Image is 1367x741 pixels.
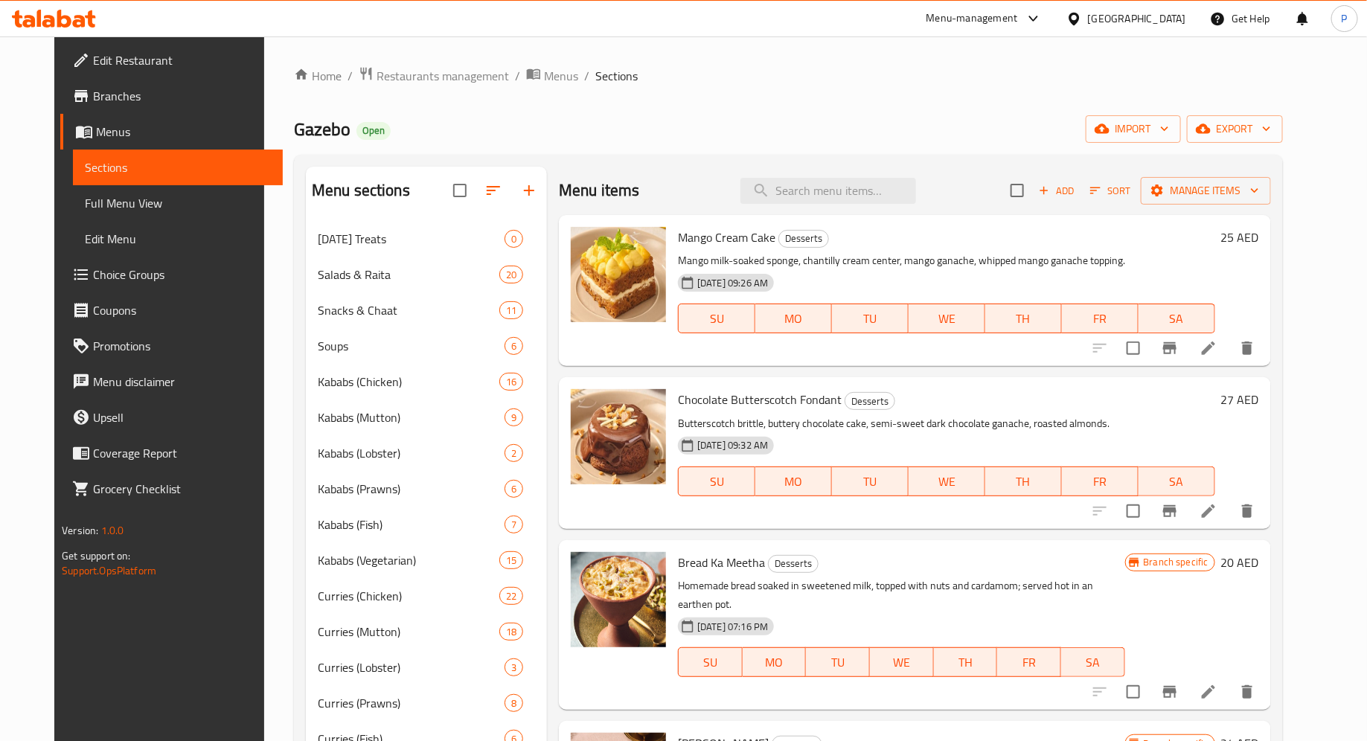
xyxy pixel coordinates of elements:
[306,649,547,685] div: Curries (Lobster)3
[444,175,476,206] span: Select all sections
[93,408,271,426] span: Upsell
[832,466,909,496] button: TU
[685,471,749,493] span: SU
[505,661,522,675] span: 3
[85,194,271,212] span: Full Menu View
[678,466,755,496] button: SU
[73,185,283,221] a: Full Menu View
[62,521,98,540] span: Version:
[1062,466,1139,496] button: FR
[318,337,505,355] span: Soups
[306,507,547,542] div: Kababs (Fish)7
[812,652,864,673] span: TU
[1081,179,1141,202] span: Sort items
[1086,115,1181,143] button: import
[505,339,522,353] span: 6
[832,304,909,333] button: TU
[1086,179,1135,202] button: Sort
[838,471,903,493] span: TU
[500,554,522,568] span: 15
[318,408,505,426] div: Kababs (Mutton)
[294,67,342,85] a: Home
[93,337,271,355] span: Promotions
[997,647,1061,677] button: FR
[500,589,522,603] span: 22
[505,337,523,355] div: items
[60,364,283,400] a: Menu disclaimer
[511,173,547,208] button: Add section
[678,388,842,411] span: Chocolate Butterscotch Fondant
[505,694,523,712] div: items
[1229,674,1265,710] button: delete
[60,471,283,507] a: Grocery Checklist
[779,230,828,247] span: Desserts
[60,42,283,78] a: Edit Restaurant
[505,696,522,710] span: 8
[1098,120,1169,138] span: import
[318,587,499,605] div: Curries (Chicken)
[1200,683,1217,701] a: Edit menu item
[60,292,283,328] a: Coupons
[991,308,1056,330] span: TH
[761,308,826,330] span: MO
[595,67,638,85] span: Sections
[505,480,523,498] div: items
[559,179,640,202] h2: Menu items
[909,466,985,496] button: WE
[1003,652,1055,673] span: FR
[526,66,578,86] a: Menus
[1144,471,1209,493] span: SA
[499,373,523,391] div: items
[306,364,547,400] div: Kababs (Chicken)16
[743,647,807,677] button: MO
[306,471,547,507] div: Kababs (Prawns)6
[306,257,547,292] div: Salads & Raita20
[909,304,985,333] button: WE
[359,66,509,86] a: Restaurants management
[1152,674,1188,710] button: Branch-specific-item
[60,78,283,114] a: Branches
[985,304,1062,333] button: TH
[318,444,505,462] div: Kababs (Lobster)
[306,685,547,721] div: Curries (Prawns)8
[93,373,271,391] span: Menu disclaimer
[1118,676,1149,708] span: Select to update
[62,561,156,580] a: Support.OpsPlatform
[991,471,1056,493] span: TH
[678,226,775,248] span: Mango Cream Cake
[1088,10,1186,27] div: [GEOGRAPHIC_DATA]
[348,67,353,85] li: /
[356,122,391,140] div: Open
[318,516,505,533] div: Kababs (Fish)
[769,555,818,572] span: Desserts
[500,304,522,318] span: 11
[1002,175,1033,206] span: Select section
[318,301,499,319] span: Snacks & Chaat
[838,308,903,330] span: TU
[685,652,737,673] span: SU
[93,480,271,498] span: Grocery Checklist
[1118,333,1149,364] span: Select to update
[318,623,499,641] span: Curries (Mutton)
[318,551,499,569] span: Kababs (Vegetarian)
[377,67,509,85] span: Restaurants management
[544,67,578,85] span: Menus
[778,230,829,248] div: Desserts
[691,438,774,452] span: [DATE] 09:32 AM
[500,625,522,639] span: 18
[62,546,130,565] span: Get support on:
[505,518,522,532] span: 7
[755,466,832,496] button: MO
[1144,308,1209,330] span: SA
[306,578,547,614] div: Curries (Chicken)22
[73,221,283,257] a: Edit Menu
[500,375,522,389] span: 16
[1062,304,1139,333] button: FR
[1141,177,1271,205] button: Manage items
[306,328,547,364] div: Soups6
[505,482,522,496] span: 6
[318,266,499,283] span: Salads & Raita
[1221,552,1259,573] h6: 20 AED
[96,123,271,141] span: Menus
